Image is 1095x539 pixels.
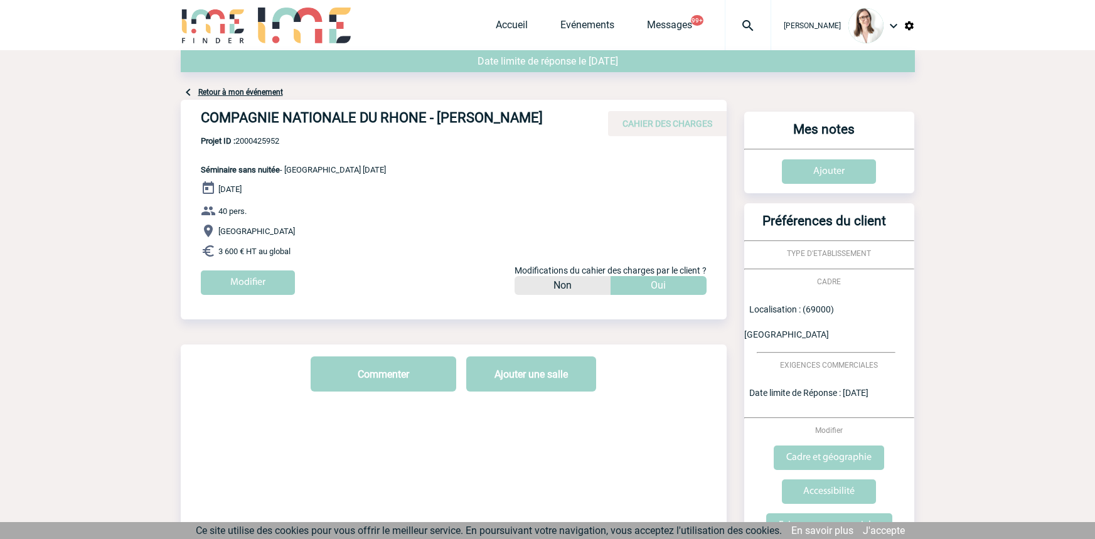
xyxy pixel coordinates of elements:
[201,136,235,146] b: Projet ID :
[848,8,884,43] img: 122719-0.jpg
[218,184,242,194] span: [DATE]
[496,19,528,36] a: Accueil
[466,356,596,392] button: Ajouter une salle
[560,19,614,36] a: Evénements
[201,136,386,146] span: 2000425952
[201,270,295,295] input: Modifier
[749,122,899,149] h3: Mes notes
[815,426,843,435] span: Modifier
[622,119,712,129] span: CAHIER DES CHARGES
[651,276,666,295] p: Oui
[218,247,291,256] span: 3 600 € HT au global
[749,388,868,398] span: Date limite de Réponse : [DATE]
[817,277,841,286] span: CADRE
[218,206,247,216] span: 40 pers.
[863,525,905,536] a: J'accepte
[782,479,876,504] input: Accessibilité
[515,265,707,275] span: Modifications du cahier des charges par le client ?
[647,19,692,36] a: Messages
[181,8,246,43] img: IME-Finder
[691,15,703,26] button: 99+
[201,165,280,174] span: Séminaire sans nuitée
[782,159,876,184] input: Ajouter
[218,227,295,236] span: [GEOGRAPHIC_DATA]
[784,21,841,30] span: [PERSON_NAME]
[478,55,618,67] span: Date limite de réponse le [DATE]
[787,249,871,258] span: TYPE D'ETABLISSEMENT
[196,525,782,536] span: Ce site utilise des cookies pour vous offrir le meilleur service. En poursuivant votre navigation...
[749,213,899,240] h3: Préférences du client
[201,165,386,174] span: - [GEOGRAPHIC_DATA] [DATE]
[774,446,884,470] input: Cadre et géographie
[780,361,878,370] span: EXIGENCES COMMERCIALES
[766,513,892,538] input: Exigences commerciales
[201,110,577,131] h4: COMPAGNIE NATIONALE DU RHONE - [PERSON_NAME]
[553,276,572,295] p: Non
[311,356,456,392] button: Commenter
[198,88,283,97] a: Retour à mon événement
[791,525,853,536] a: En savoir plus
[744,304,834,339] span: Localisation : (69000) [GEOGRAPHIC_DATA]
